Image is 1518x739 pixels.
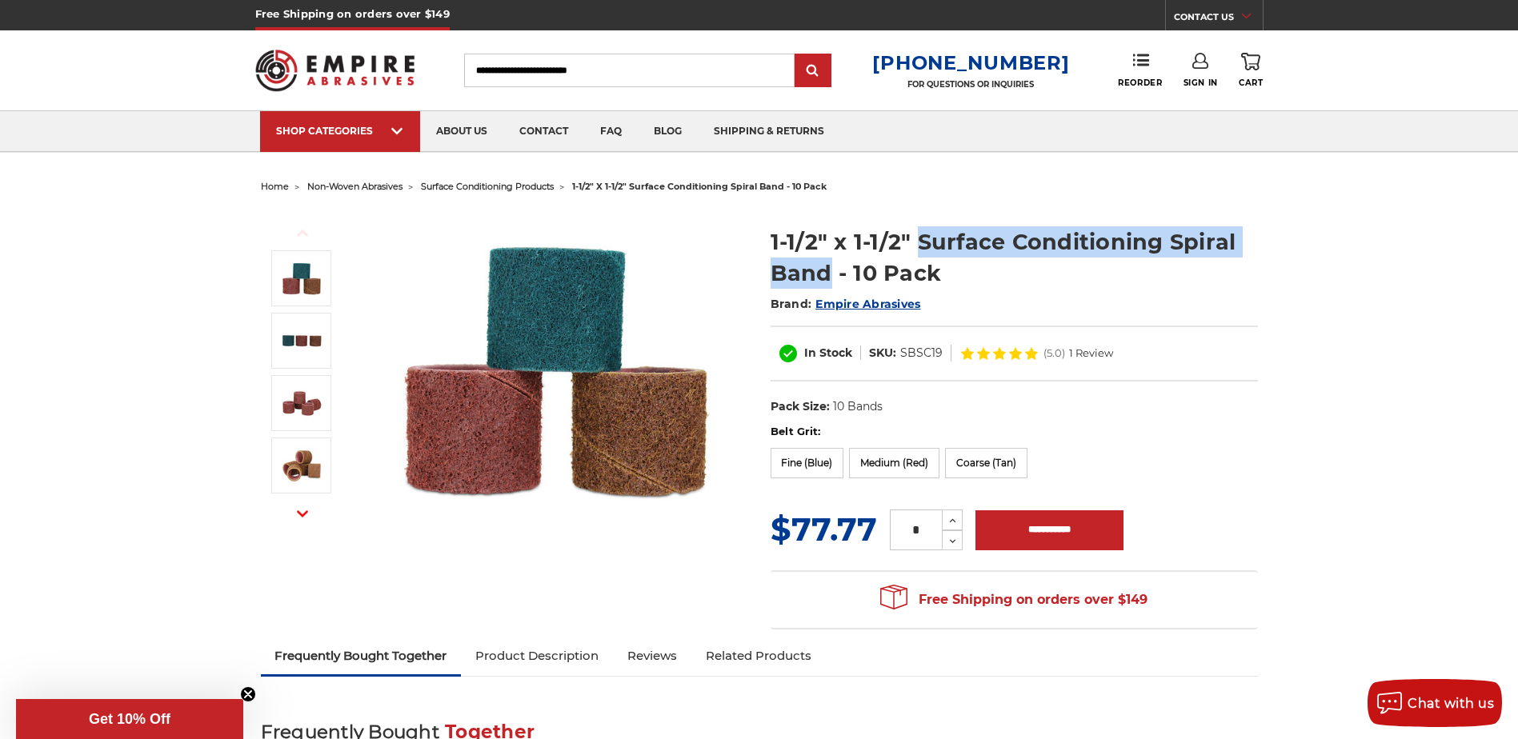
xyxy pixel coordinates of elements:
[261,181,289,192] a: home
[1239,78,1263,88] span: Cart
[1043,348,1065,358] span: (5.0)
[869,345,896,362] dt: SKU:
[1118,53,1162,87] a: Reorder
[89,711,170,727] span: Get 10% Off
[572,181,827,192] span: 1-1/2" x 1-1/2" surface conditioning spiral band - 10 pack
[804,346,852,360] span: In Stock
[283,216,322,250] button: Previous
[880,584,1148,616] span: Free Shipping on orders over $149
[613,638,691,673] a: Reviews
[1368,679,1502,727] button: Chat with us
[872,51,1069,74] a: [PHONE_NUMBER]
[420,111,503,152] a: about us
[282,258,322,298] img: 1-1/2" x 1-1/2" Scotch Brite Spiral Band
[1184,78,1218,88] span: Sign In
[307,181,403,192] a: non-woven abrasives
[503,111,584,152] a: contact
[461,638,613,673] a: Product Description
[421,181,554,192] a: surface conditioning products
[261,638,462,673] a: Frequently Bought Together
[771,424,1258,440] label: Belt Grit:
[1069,348,1113,358] span: 1 Review
[16,699,243,739] div: Get 10% OffClose teaser
[815,297,920,311] a: Empire Abrasives
[771,509,877,549] span: $77.77
[771,297,812,311] span: Brand:
[282,321,322,361] img: 1-1/2" x 1-1/2" Surface Conditioning Spiral Band
[1118,78,1162,88] span: Reorder
[771,226,1258,289] h1: 1-1/2" x 1-1/2" Surface Conditioning Spiral Band - 10 Pack
[584,111,638,152] a: faq
[797,55,829,87] input: Submit
[255,39,415,102] img: Empire Abrasives
[771,398,830,415] dt: Pack Size:
[1174,8,1263,30] a: CONTACT US
[398,210,718,529] img: 1-1/2" x 1-1/2" Scotch Brite Spiral Band
[698,111,840,152] a: shipping & returns
[283,497,322,531] button: Next
[240,686,256,702] button: Close teaser
[276,125,404,137] div: SHOP CATEGORIES
[638,111,698,152] a: blog
[691,638,826,673] a: Related Products
[1408,696,1494,711] span: Chat with us
[900,345,943,362] dd: SBSC19
[282,445,322,485] img: 1-1/2" x 1-1/2" Non Woven Spiral Band
[833,398,883,415] dd: 10 Bands
[282,383,322,423] img: 1-1/2" x 1-1/2" Spiral Band Non Woven Surface Conditioning
[872,79,1069,90] p: FOR QUESTIONS OR INQUIRIES
[1239,53,1263,88] a: Cart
